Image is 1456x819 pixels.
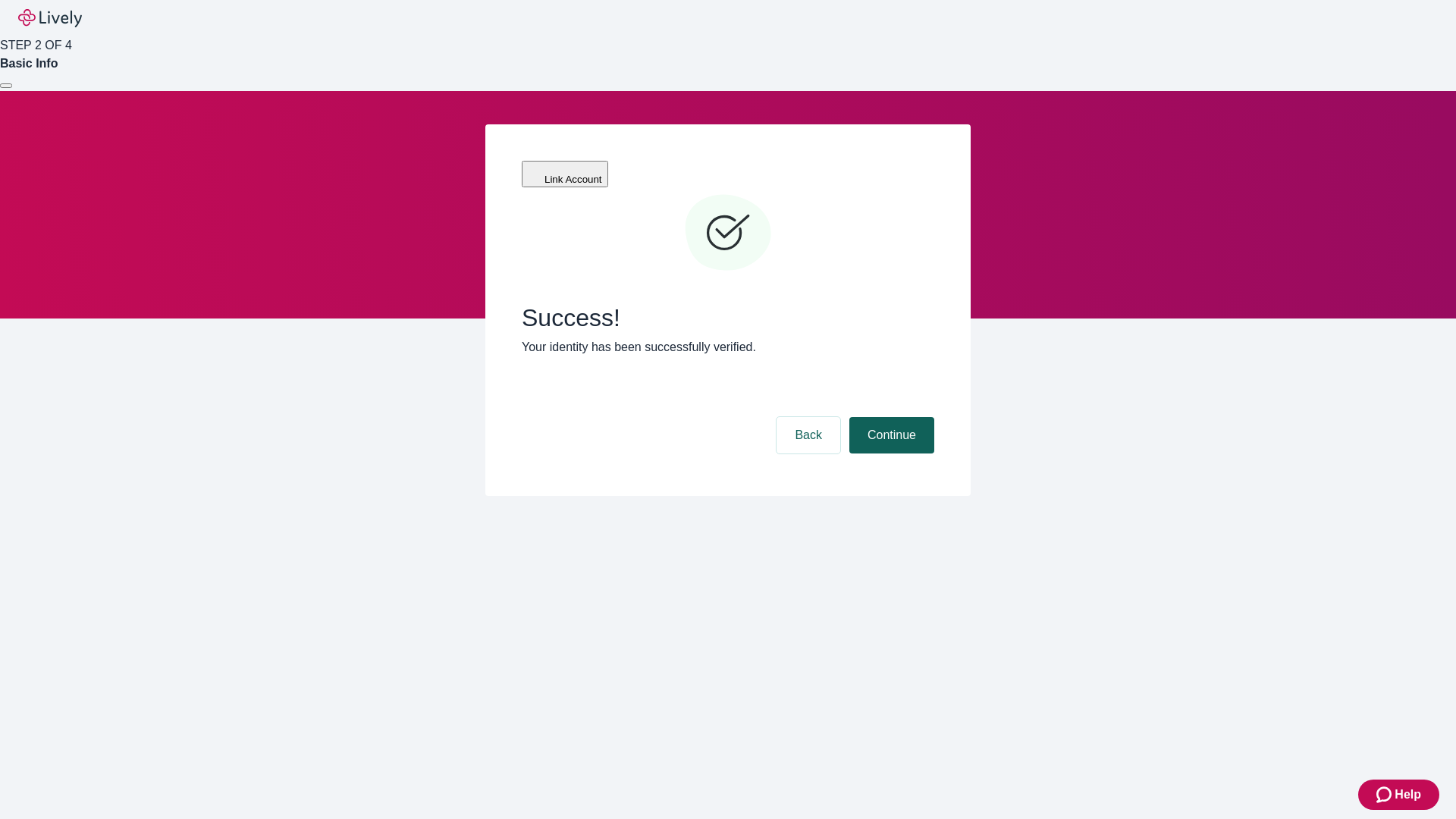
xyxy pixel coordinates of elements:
button: Zendesk support iconHelp [1358,780,1439,810]
svg: Checkmark icon [682,188,773,279]
img: Lively [18,9,82,27]
button: Back [777,417,840,453]
button: Link Account [522,161,608,187]
span: Help [1395,786,1421,804]
p: Your identity has been successfully verified. [522,338,934,356]
svg: Zendesk support icon [1376,786,1395,804]
button: Continue [849,417,934,453]
span: Success! [522,303,934,332]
